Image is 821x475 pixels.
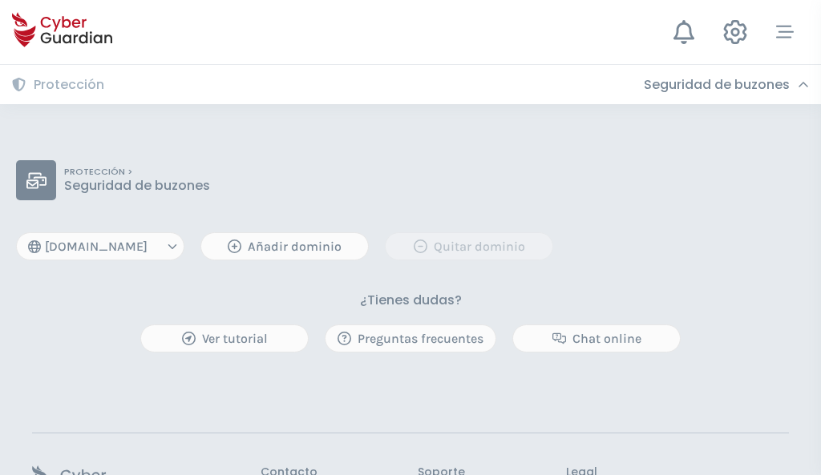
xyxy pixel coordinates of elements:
div: Preguntas frecuentes [338,329,483,348]
div: Chat online [525,329,668,348]
div: Seguridad de buzones [644,77,809,93]
div: Ver tutorial [153,329,296,348]
div: Añadir dominio [213,237,356,256]
h3: ¿Tienes dudas? [360,292,462,308]
h3: Protección [34,77,104,93]
button: Ver tutorial [140,324,309,352]
button: Chat online [512,324,681,352]
p: PROTECCIÓN > [64,167,210,178]
button: Preguntas frecuentes [325,324,496,352]
p: Seguridad de buzones [64,178,210,194]
button: Añadir dominio [200,232,369,260]
h3: Seguridad de buzones [644,77,790,93]
button: Quitar dominio [385,232,553,260]
div: Quitar dominio [398,237,540,256]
